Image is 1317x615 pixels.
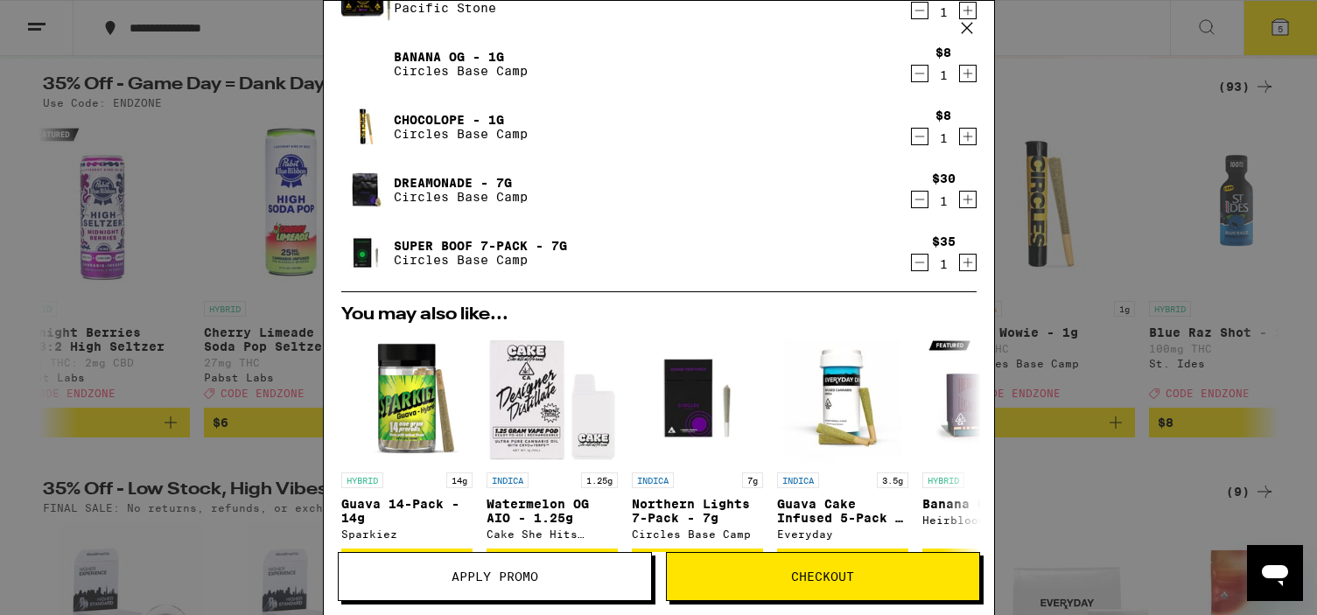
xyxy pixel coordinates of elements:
[932,5,956,19] div: 1
[341,102,390,151] img: Chocolope - 1g
[935,108,951,122] div: $8
[394,176,528,190] a: Dreamonade - 7g
[742,472,763,488] p: 7g
[341,497,473,525] p: Guava 14-Pack - 14g
[446,472,473,488] p: 14g
[394,253,567,267] p: Circles Base Camp
[341,165,390,214] img: Dreamonade - 7g
[959,128,977,145] button: Increment
[487,528,618,540] div: Cake She Hits Different
[777,549,908,578] button: Add to bag
[632,332,763,549] a: Open page for Northern Lights 7-Pack - 7g from Circles Base Camp
[959,65,977,82] button: Increment
[338,552,652,601] button: Apply Promo
[911,128,928,145] button: Decrement
[777,497,908,525] p: Guava Cake Infused 5-Pack - 3.5g
[341,228,390,277] img: Super Boof 7-Pack - 7g
[959,191,977,208] button: Increment
[922,514,1054,526] div: Heirbloom
[394,239,567,253] a: Super Boof 7-Pack - 7g
[632,549,763,578] button: Add to bag
[487,332,618,464] img: Cake She Hits Different - Watermelon OG AIO - 1.25g
[922,549,1054,578] button: Add to bag
[632,497,763,525] p: Northern Lights 7-Pack - 7g
[777,472,819,488] p: INDICA
[911,191,928,208] button: Decrement
[911,2,928,19] button: Decrement
[581,472,618,488] p: 1.25g
[1247,545,1303,601] iframe: Button to launch messaging window
[922,332,1054,549] a: Open page for Banana OG - 3.5g from Heirbloom
[777,528,908,540] div: Everyday
[452,570,538,583] span: Apply Promo
[341,472,383,488] p: HYBRID
[341,528,473,540] div: Sparkiez
[935,68,951,82] div: 1
[487,332,618,549] a: Open page for Watermelon OG AIO - 1.25g from Cake She Hits Different
[911,254,928,271] button: Decrement
[932,234,956,248] div: $35
[394,190,528,204] p: Circles Base Camp
[922,332,1054,464] img: Heirbloom - Banana OG - 3.5g
[911,65,928,82] button: Decrement
[394,113,528,127] a: Chocolope - 1g
[487,472,529,488] p: INDICA
[341,39,390,88] img: Banana OG - 1g
[922,472,964,488] p: HYBRID
[394,127,528,141] p: Circles Base Camp
[935,45,951,59] div: $8
[877,472,908,488] p: 3.5g
[935,131,951,145] div: 1
[932,194,956,208] div: 1
[394,64,528,78] p: Circles Base Camp
[922,497,1054,511] p: Banana OG - 3.5g
[394,50,528,64] a: Banana OG - 1g
[791,570,854,583] span: Checkout
[341,332,473,549] a: Open page for Guava 14-Pack - 14g from Sparkiez
[487,549,618,578] button: Add to bag
[487,497,618,525] p: Watermelon OG AIO - 1.25g
[959,254,977,271] button: Increment
[341,306,977,324] h2: You may also like...
[341,332,473,464] img: Sparkiez - Guava 14-Pack - 14g
[666,552,980,601] button: Checkout
[777,332,908,464] img: Everyday - Guava Cake Infused 5-Pack - 3.5g
[777,332,908,549] a: Open page for Guava Cake Infused 5-Pack - 3.5g from Everyday
[932,171,956,185] div: $30
[341,549,473,578] button: Add to bag
[632,472,674,488] p: INDICA
[932,257,956,271] div: 1
[394,1,520,15] p: Pacific Stone
[632,332,763,464] img: Circles Base Camp - Northern Lights 7-Pack - 7g
[632,528,763,540] div: Circles Base Camp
